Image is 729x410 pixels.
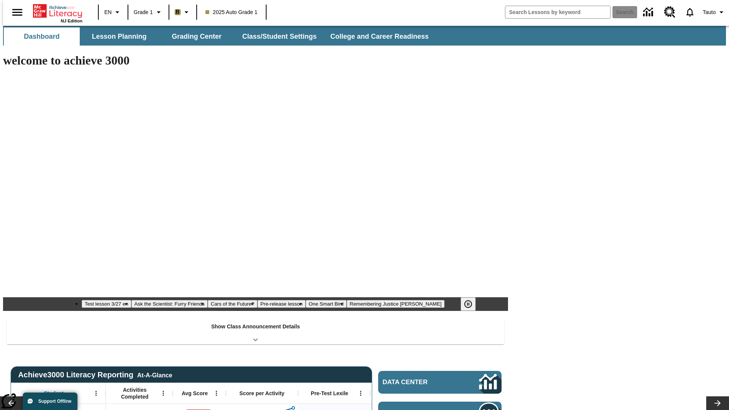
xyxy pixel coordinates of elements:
[706,396,729,410] button: Lesson carousel, Next
[240,390,285,397] span: Score per Activity
[82,300,131,308] button: Slide 1 Test lesson 3/27 en
[7,318,504,344] div: Show Class Announcement Details
[211,323,300,331] p: Show Class Announcement Details
[33,3,82,19] a: Home
[378,371,502,394] a: Data Center
[347,300,445,308] button: Slide 6 Remembering Justice O'Connor
[18,371,172,379] span: Achieve3000 Literacy Reporting
[33,3,82,23] div: Home
[6,1,28,24] button: Open side menu
[131,300,208,308] button: Slide 2 Ask the Scientist: Furry Friends
[700,5,729,19] button: Profile/Settings
[639,2,660,23] a: Data Center
[23,393,77,410] button: Support Offline
[61,19,82,23] span: NJ Edition
[461,297,483,311] div: Pause
[236,27,323,46] button: Class/Student Settings
[3,54,508,68] h1: welcome to achieve 3000
[3,26,726,46] div: SubNavbar
[355,388,366,399] button: Open Menu
[324,27,435,46] button: College and Career Readiness
[90,388,102,399] button: Open Menu
[101,5,125,19] button: Language: EN, Select a language
[4,27,80,46] button: Dashboard
[134,8,153,16] span: Grade 1
[703,8,716,16] span: Tauto
[205,8,258,16] span: 2025 Auto Grade 1
[311,390,349,397] span: Pre-Test Lexile
[104,8,112,16] span: EN
[81,27,157,46] button: Lesson Planning
[137,371,172,379] div: At-A-Glance
[257,300,306,308] button: Slide 4 Pre-release lesson
[158,388,169,399] button: Open Menu
[38,399,71,404] span: Support Offline
[172,5,194,19] button: Boost Class color is light brown. Change class color
[159,27,235,46] button: Grading Center
[306,300,347,308] button: Slide 5 One Smart Bird
[176,7,180,17] span: B
[208,300,257,308] button: Slide 3 Cars of the Future?
[211,388,222,399] button: Open Menu
[660,2,680,22] a: Resource Center, Will open in new tab
[181,390,208,397] span: Avg Score
[3,27,436,46] div: SubNavbar
[131,5,166,19] button: Grade: Grade 1, Select a grade
[461,297,476,311] button: Pause
[383,378,454,386] span: Data Center
[505,6,610,18] input: search field
[44,390,63,397] span: Student
[110,386,160,400] span: Activities Completed
[680,2,700,22] a: Notifications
